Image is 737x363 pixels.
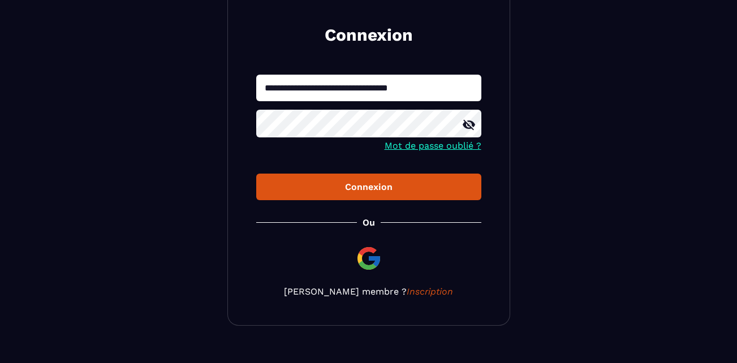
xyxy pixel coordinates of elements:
[407,286,453,297] a: Inscription
[256,174,481,200] button: Connexion
[385,140,481,151] a: Mot de passe oublié ?
[355,245,382,272] img: google
[363,217,375,228] p: Ou
[270,24,468,46] h2: Connexion
[256,286,481,297] p: [PERSON_NAME] membre ?
[265,181,472,192] div: Connexion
